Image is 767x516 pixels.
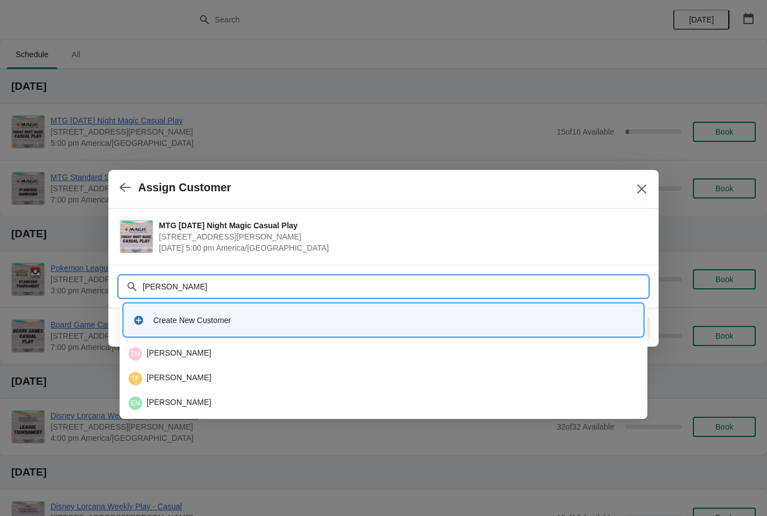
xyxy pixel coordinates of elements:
[129,347,638,361] div: [PERSON_NAME]
[129,347,142,361] span: Travis Metivier
[120,365,647,390] li: Thomas Flores
[131,399,140,407] text: EN
[129,372,142,385] span: Thomas Flores
[142,277,647,297] input: Search customer name or email
[159,231,642,242] span: [STREET_ADDRESS][PERSON_NAME]
[129,397,142,410] span: Evan Nudi
[159,220,642,231] span: MTG [DATE] Night Magic Casual Play
[129,397,638,410] div: [PERSON_NAME]
[131,375,140,383] text: TF
[120,220,153,253] img: MTG Friday Night Magic Casual Play | 2040 Louetta Rd Ste I Spring, TX 77388 | October 10 | 5:00 p...
[632,179,652,199] button: Close
[159,242,642,254] span: [DATE] 5:00 pm America/[GEOGRAPHIC_DATA]
[153,315,634,326] div: Create New Customer
[120,343,647,365] li: Travis Metivier
[138,181,231,194] h2: Assign Customer
[130,350,140,358] text: TM
[120,390,647,414] li: Evan Nudi
[129,372,638,385] div: [PERSON_NAME]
